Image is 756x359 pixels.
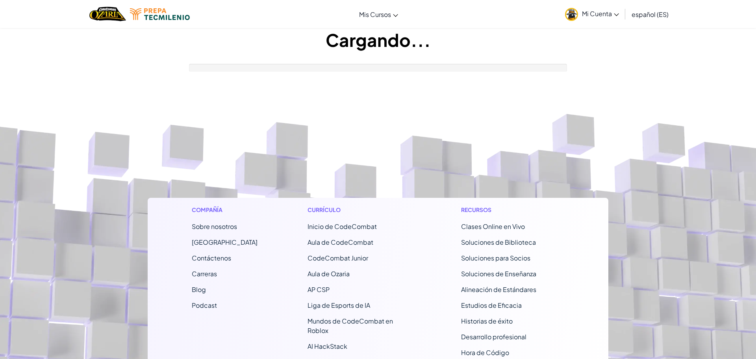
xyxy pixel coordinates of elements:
[192,285,206,294] a: Blog
[192,254,231,262] span: Contáctenos
[565,8,578,21] img: avatar
[130,8,190,20] img: Tecmilenio logo
[192,301,217,309] a: Podcast
[461,206,565,214] h1: Recursos
[461,285,536,294] a: Alineación de Estándares
[308,270,350,278] a: Aula de Ozaria
[308,254,368,262] a: CodeCombat Junior
[461,254,530,262] a: Soluciones para Socios
[461,238,536,246] a: Soluciones de Biblioteca
[359,10,391,19] span: Mis Cursos
[582,9,619,18] span: Mi Cuenta
[461,348,509,357] a: Hora de Código
[561,2,623,26] a: Mi Cuenta
[355,4,402,25] a: Mis Cursos
[308,301,370,309] a: Liga de Esports de IA
[461,333,526,341] a: Desarrollo profesional
[192,238,258,246] a: [GEOGRAPHIC_DATA]
[308,285,330,294] a: AP CSP
[461,270,536,278] a: Soluciones de Enseñanza
[628,4,673,25] a: español (ES)
[308,342,347,350] a: AI HackStack
[461,301,522,309] a: Estudios de Eficacia
[461,317,513,325] a: Historias de éxito
[192,270,217,278] a: Carreras
[308,317,393,335] a: Mundos de CodeCombat en Roblox
[308,238,373,246] a: Aula de CodeCombat
[632,10,669,19] span: español (ES)
[308,222,377,231] span: Inicio de CodeCombat
[461,222,525,231] a: Clases Online en Vivo
[89,6,126,22] a: Ozaria by CodeCombat logo
[89,6,126,22] img: Home
[308,206,411,214] h1: Currículo
[192,206,258,214] h1: Compañía
[192,222,237,231] a: Sobre nosotros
